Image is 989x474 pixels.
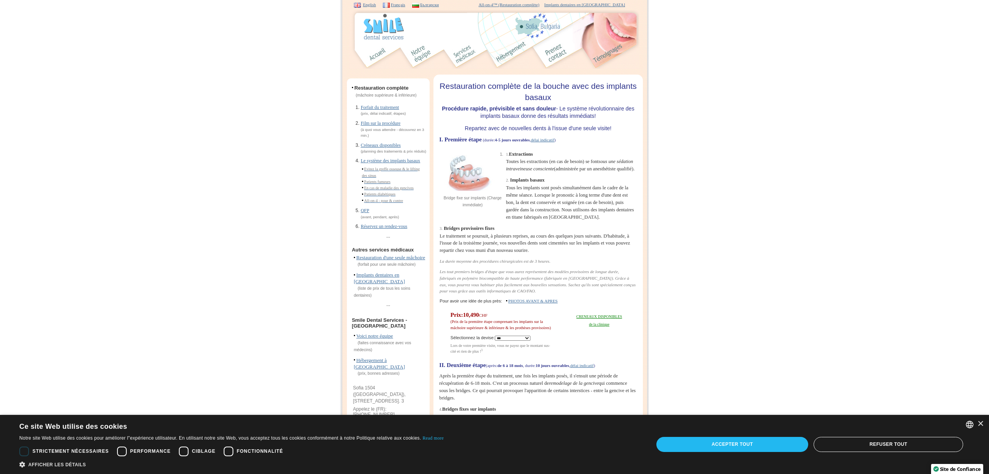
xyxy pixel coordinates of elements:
[362,181,363,183] img: dot.gif
[354,371,400,375] span: (prix, bonnes adresses)
[439,406,637,450] p: Lors de la deuxième visite les interstices seront corrigés grâce aux . A ce moment, les gencives ...
[352,247,414,253] b: Autres services médicaux
[19,420,425,431] div: Ce site Web utilise des cookies
[367,51,389,57] a: Accueil
[440,143,498,195] img: 1. Bridge fixe sur implants (Charge immédiate)
[19,460,444,468] div: Afficher les détails
[352,93,417,97] span: (mâchoire supérieure & inférieure)
[361,143,401,148] a: Créneaux disponibles
[362,187,363,189] img: dot.gif
[361,111,406,116] span: (prix, délai indicatif, étapes)
[450,335,554,341] div: Sélectionnez la devise:
[364,199,403,203] a: All-on-4 - pour & contre
[528,40,545,69] img: 5.jpg
[361,215,399,219] span: (avant, pendant, après)
[575,40,591,69] img: 6.jpg
[814,437,963,452] div: Refuser tout
[364,192,395,196] a: Patients diabétiques
[440,298,636,304] div: Pour avoir une idée de plus près:
[508,299,558,303] a: PHOTOS AVANT & APRES
[354,357,405,370] a: Hébergement à [GEOGRAPHIC_DATA]
[354,335,355,337] img: dot.gif
[440,226,443,231] span: 3.
[420,2,439,7] a: Български
[412,3,419,7] img: BG
[356,255,425,260] a: Restauration d'une seule mâchoire
[361,224,408,229] a: Réservez un rendez-vous
[353,406,424,420] li: Appelez le (FR): [PHONE_NUMBER]
[545,40,575,69] img: appointment_fr.jpg
[440,225,636,255] p: Le traitement se poursuit, à plusieurs reprises, au cours des quelques jours suivants. D'habitude...
[494,40,528,69] img: accommodation_fr.jpg
[367,40,389,69] img: home_fr.jpg
[237,448,283,455] span: Fonctionnalité
[354,286,410,297] span: (liste de prix de tous les soins dentaires)
[406,51,434,57] a: Clinique et équipe
[19,435,421,441] : Notre site Web utilise des cookies pour améliorer l"expérience utilisateur. En utilisant notre si...
[463,312,488,318] span: 10,490
[450,312,554,331] p: Prix:
[442,105,556,112] b: Procédure rapide, prévisible et sans douleur
[439,407,442,411] span: 4.
[506,143,636,173] p: Toutes les extractions (en cas de besoin) se font (administrée par un anesthétiste qualifié).
[483,138,556,142] span: (durée: , )
[535,363,569,368] strong: 10 jours ouvrables
[364,180,390,184] a: Patients fumeurs
[495,138,530,142] strong: 4-5 jours ouvrables
[497,363,523,368] strong: de 6 à 18 mois
[354,359,355,362] img: dot.gif
[361,121,401,126] a: Film sur la procédure
[354,3,361,7] img: EN
[506,152,509,156] span: 1.
[545,51,575,57] a: Contacts
[479,313,488,318] span: CHF
[452,40,477,69] img: offer_fr.jpg
[363,2,376,7] a: English
[434,40,452,69] img: 3.jpg
[423,435,444,441] a: Read more, opens a new window
[363,13,404,40] img: logo.gif
[440,269,636,293] i: Les tout premiers bridges d'étape que vous aurez représentent des modèles provisoires de longue d...
[354,85,408,91] b: Restauration complète
[362,194,363,196] img: dot.gif
[591,51,639,57] a: Témoignages
[354,274,355,277] img: dot.gif
[362,200,363,202] img: dot.gif
[439,372,637,402] p: Après la première étape du traitement, une fois les implants posés, il s'ensuit une période de ré...
[391,2,405,7] a: Français
[452,51,477,57] a: Bouche entière implants dentaires (prix complet, délais, étapes)
[510,177,544,183] b: Implants basaux
[439,136,482,143] span: I. Première étape
[442,406,496,412] b: Bridges fixes sur implants
[531,138,554,142] a: délai indicatif
[130,448,171,455] span: Performance
[977,421,983,427] div: Close
[494,51,528,57] a: Hébergement à Sofia
[352,317,407,329] b: Smile Dental Services - [GEOGRAPHIC_DATA]
[450,343,554,354] p: Lors de votre première visite, vous ne payez que le montant sus-cité et rien de plus !
[28,462,86,467] span: Afficher les détails
[570,363,594,368] a: délai indicatif
[440,259,551,263] i: La durée moyenne des procédures chirurgicales est de 3 heures.
[349,300,428,309] div: ...
[389,40,406,69] img: 2.jpg
[383,3,390,7] img: FR
[444,226,494,231] b: Bridges provisoires fixes
[354,257,355,259] img: dot.gif
[192,448,216,455] span: Ciblage
[656,437,809,452] div: Accepter tout
[506,178,509,182] span: 2.
[353,385,424,404] li: Sofia 1504 ([GEOGRAPHIC_DATA]), [STREET_ADDRESS]. 3
[361,158,420,163] a: Le système des implants basaux
[576,314,622,326] a: CRENEAUX DISPONIBLESde la clinique
[486,363,595,368] span: (après: , durée: , )
[361,208,369,213] a: QFP
[349,231,428,241] div: ...
[506,300,507,302] img: dot.gif
[549,381,599,386] i: remodelage de la gencive
[477,40,494,69] img: 4.jpg
[450,319,551,330] span: (Prix de la première étape comprenant les implants sur la mâchoire supérieure & inférieure & les ...
[439,105,637,120] h2: - Le système révolutionnaire des implants basaux donne des résultats immédiats!
[506,177,636,221] p: Tous les implants sont posés simultanément dans le cadre de la même séance. Lorsque le pronostic ...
